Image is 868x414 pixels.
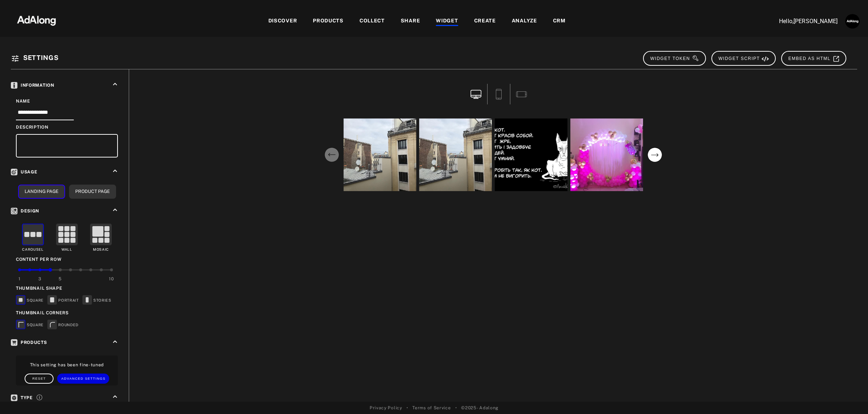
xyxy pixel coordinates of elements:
[5,9,68,31] img: 63233d7d88ed69de3c212112c67096b6.png
[843,12,861,30] button: Account settings
[37,393,42,400] span: Choose if your widget will display content based on collections or products
[93,247,109,253] div: Mosaic
[109,276,114,282] div: 10
[832,379,868,414] div: Widget de chat
[16,98,118,104] div: Name
[16,295,44,306] div: SQUARE
[711,51,776,66] button: WIDGET SCRIPT
[436,17,458,26] div: WIDGET
[23,54,59,61] span: Settings
[643,51,706,66] button: WIDGET TOKEN
[418,117,493,193] div: open the preview of the instagram content created by thibautadalongtest
[33,377,46,380] span: Reset
[788,56,840,61] span: EMBED AS HTML
[69,185,116,199] button: Product Page
[22,247,44,253] div: Carousel
[324,147,339,162] svg: previous
[569,117,644,193] div: open the preview of the instagram content created by undefined
[11,169,38,174] span: Usage
[359,17,385,26] div: COLLECT
[61,377,106,380] span: Advanced Settings
[650,56,699,61] span: WIDGET TOKEN
[461,405,498,411] span: © 2025 - Adalong
[18,185,65,199] button: Landing Page
[18,276,21,282] div: 1
[11,340,47,345] span: Products
[781,51,846,66] button: EMBED AS HTML
[407,405,408,411] span: •
[647,147,662,162] svg: next
[11,208,39,214] span: Design
[455,405,457,411] span: •
[61,247,72,253] div: Wall
[11,395,33,400] span: Type
[111,167,119,175] i: keyboard_arrow_up
[47,295,79,306] div: PORTRAIT
[16,124,118,130] div: Description
[719,56,769,61] span: WIDGET SCRIPT
[401,17,420,26] div: SHARE
[25,374,54,384] button: Reset
[313,17,344,26] div: PRODUCTS
[18,362,116,368] p: This setting has been fine-tuned
[845,14,860,29] img: AATXAJzUJh5t706S9lc_3n6z7NVUglPkrjZIexBIJ3ug=s96-c
[16,285,118,292] div: Thumbnail Shape
[111,206,119,214] i: keyboard_arrow_up
[474,17,496,26] div: CREATE
[47,320,78,331] div: ROUNDED
[38,276,42,282] div: 3
[832,379,868,414] iframe: Chat Widget
[512,17,537,26] div: ANALYZE
[16,320,44,331] div: SQUARE
[553,17,566,26] div: CRM
[765,17,838,26] p: Hello, [PERSON_NAME]
[57,374,110,384] button: Advanced Settings
[370,405,402,411] a: Privacy Policy
[16,256,118,263] div: Content per row
[82,295,111,306] div: STORIES
[111,393,119,401] i: keyboard_arrow_up
[11,83,54,88] span: Information
[59,276,62,282] div: 5
[268,17,297,26] div: DISCOVER
[111,80,119,88] i: keyboard_arrow_up
[493,117,569,193] div: open the preview of the instagram content created by undefined
[412,405,451,411] a: Terms of Service
[16,310,118,316] div: Thumbnail Corners
[111,338,119,346] i: keyboard_arrow_up
[342,117,418,193] div: open the preview of the instagram content created by thibautadalongtest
